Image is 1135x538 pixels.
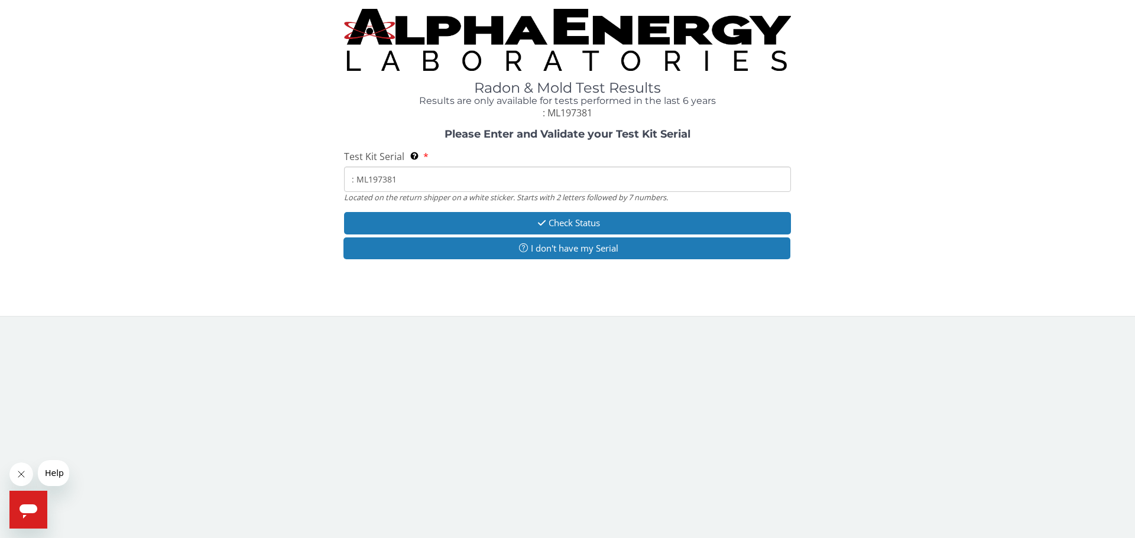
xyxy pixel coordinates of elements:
button: Check Status [344,212,791,234]
strong: Please Enter and Validate your Test Kit Serial [445,128,690,141]
button: I don't have my Serial [343,237,790,259]
iframe: Close message [9,462,33,486]
iframe: Message from company [38,460,69,486]
img: TightCrop.jpg [344,9,791,71]
h4: Results are only available for tests performed in the last 6 years [344,96,791,106]
span: Test Kit Serial [344,150,404,163]
h1: Radon & Mold Test Results [344,80,791,96]
iframe: Button to launch messaging window [9,491,47,529]
div: Located on the return shipper on a white sticker. Starts with 2 letters followed by 7 numbers. [344,192,791,203]
span: : ML197381 [543,106,592,119]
